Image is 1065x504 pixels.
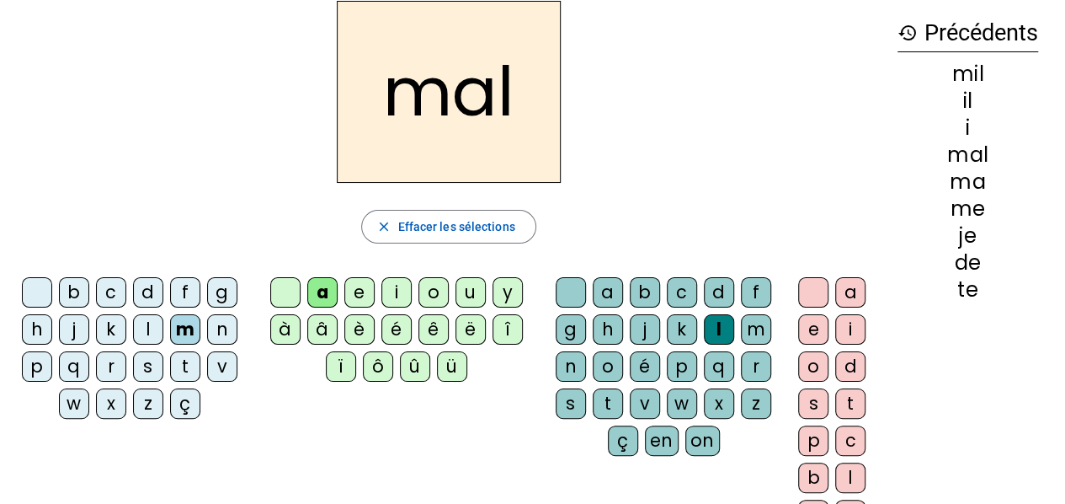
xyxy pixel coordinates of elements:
[835,351,865,382] div: d
[437,351,467,382] div: ü
[741,389,771,419] div: z
[685,426,720,456] div: on
[593,277,623,308] div: a
[556,389,586,419] div: s
[59,277,89,308] div: b
[798,463,828,493] div: b
[667,314,697,345] div: k
[835,277,865,308] div: a
[344,314,375,345] div: è
[630,389,660,419] div: v
[59,351,89,382] div: q
[741,314,771,345] div: m
[897,91,1038,111] div: il
[207,351,237,382] div: v
[270,314,301,345] div: à
[455,277,486,308] div: u
[326,351,356,382] div: ï
[630,351,660,382] div: é
[59,314,89,345] div: j
[381,277,412,308] div: i
[556,351,586,382] div: n
[133,314,163,345] div: l
[207,277,237,308] div: g
[170,389,200,419] div: ç
[897,253,1038,273] div: de
[667,389,697,419] div: w
[493,277,523,308] div: y
[798,314,828,345] div: e
[96,314,126,345] div: k
[133,389,163,419] div: z
[835,389,865,419] div: t
[400,351,430,382] div: û
[645,426,679,456] div: en
[170,314,200,345] div: m
[897,64,1038,84] div: mil
[897,118,1038,138] div: i
[361,210,535,244] button: Effacer les sélections
[608,426,638,456] div: ç
[897,14,1038,52] h3: Précédents
[96,277,126,308] div: c
[835,463,865,493] div: l
[381,314,412,345] div: é
[22,314,52,345] div: h
[630,314,660,345] div: j
[418,277,449,308] div: o
[593,314,623,345] div: h
[897,145,1038,165] div: mal
[22,351,52,382] div: p
[835,314,865,345] div: i
[897,226,1038,246] div: je
[207,314,237,345] div: n
[897,172,1038,192] div: ma
[704,277,734,308] div: d
[96,389,126,419] div: x
[307,314,338,345] div: â
[133,351,163,382] div: s
[897,23,918,43] mat-icon: history
[556,314,586,345] div: g
[630,277,660,308] div: b
[798,389,828,419] div: s
[307,277,338,308] div: a
[741,277,771,308] div: f
[170,351,200,382] div: t
[835,426,865,456] div: c
[133,277,163,308] div: d
[170,277,200,308] div: f
[667,351,697,382] div: p
[363,351,393,382] div: ô
[897,199,1038,219] div: me
[667,277,697,308] div: c
[493,314,523,345] div: î
[798,351,828,382] div: o
[375,219,391,234] mat-icon: close
[418,314,449,345] div: ê
[704,314,734,345] div: l
[96,351,126,382] div: r
[593,351,623,382] div: o
[344,277,375,308] div: e
[337,1,561,183] h2: mal
[798,426,828,456] div: p
[741,351,771,382] div: r
[455,314,486,345] div: ë
[897,280,1038,300] div: te
[704,389,734,419] div: x
[704,351,734,382] div: q
[593,389,623,419] div: t
[397,217,514,237] span: Effacer les sélections
[59,389,89,419] div: w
